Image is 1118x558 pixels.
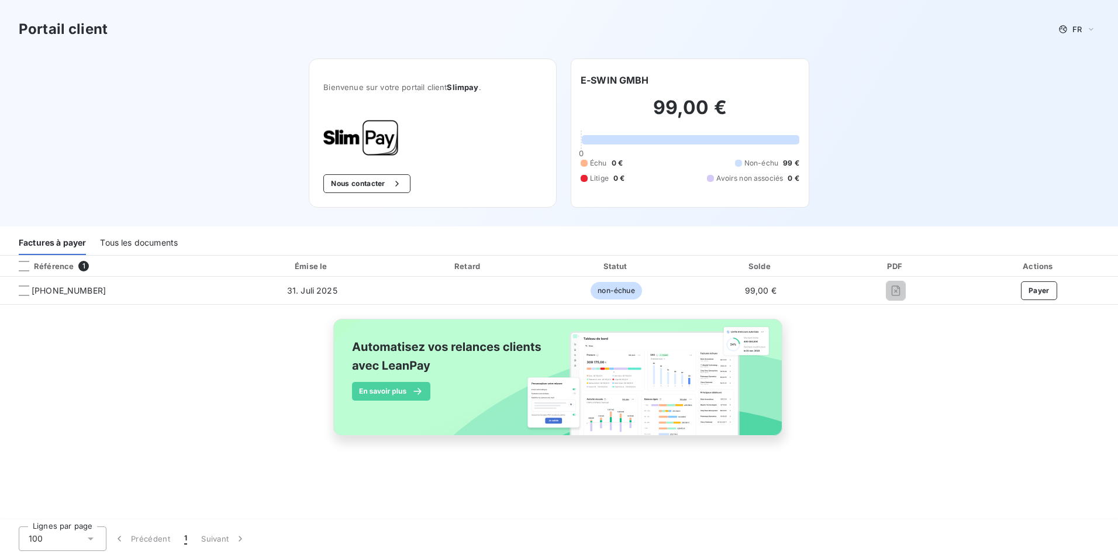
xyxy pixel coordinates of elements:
[29,533,43,545] span: 100
[323,312,795,456] img: banner
[194,526,253,551] button: Suivant
[692,260,830,272] div: Solde
[716,173,783,184] span: Avoirs non associés
[591,282,641,299] span: non-échue
[177,526,194,551] button: 1
[396,260,541,272] div: Retard
[100,230,178,255] div: Tous les documents
[581,96,799,131] h2: 99,00 €
[19,19,108,40] h3: Portail client
[323,82,542,92] span: Bienvenue sur votre portail client .
[744,158,778,168] span: Non-échu
[579,149,584,158] span: 0
[184,533,187,545] span: 1
[287,285,337,295] span: 31. Juli 2025
[106,526,177,551] button: Précédent
[1072,25,1082,34] span: FR
[447,82,478,92] span: Slimpay
[32,285,106,297] span: [PHONE_NUMBER]
[590,173,609,184] span: Litige
[546,260,687,272] div: Statut
[9,261,74,271] div: Référence
[783,158,799,168] span: 99 €
[745,285,777,295] span: 99,00 €
[581,73,649,87] h6: E-SWIN GMBH
[323,174,410,193] button: Nous contacter
[78,261,89,271] span: 1
[962,260,1116,272] div: Actions
[834,260,958,272] div: PDF
[1021,281,1057,300] button: Payer
[612,158,623,168] span: 0 €
[590,158,607,168] span: Échu
[788,173,799,184] span: 0 €
[233,260,391,272] div: Émise le
[19,230,86,255] div: Factures à payer
[613,173,624,184] span: 0 €
[323,120,398,156] img: Company logo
